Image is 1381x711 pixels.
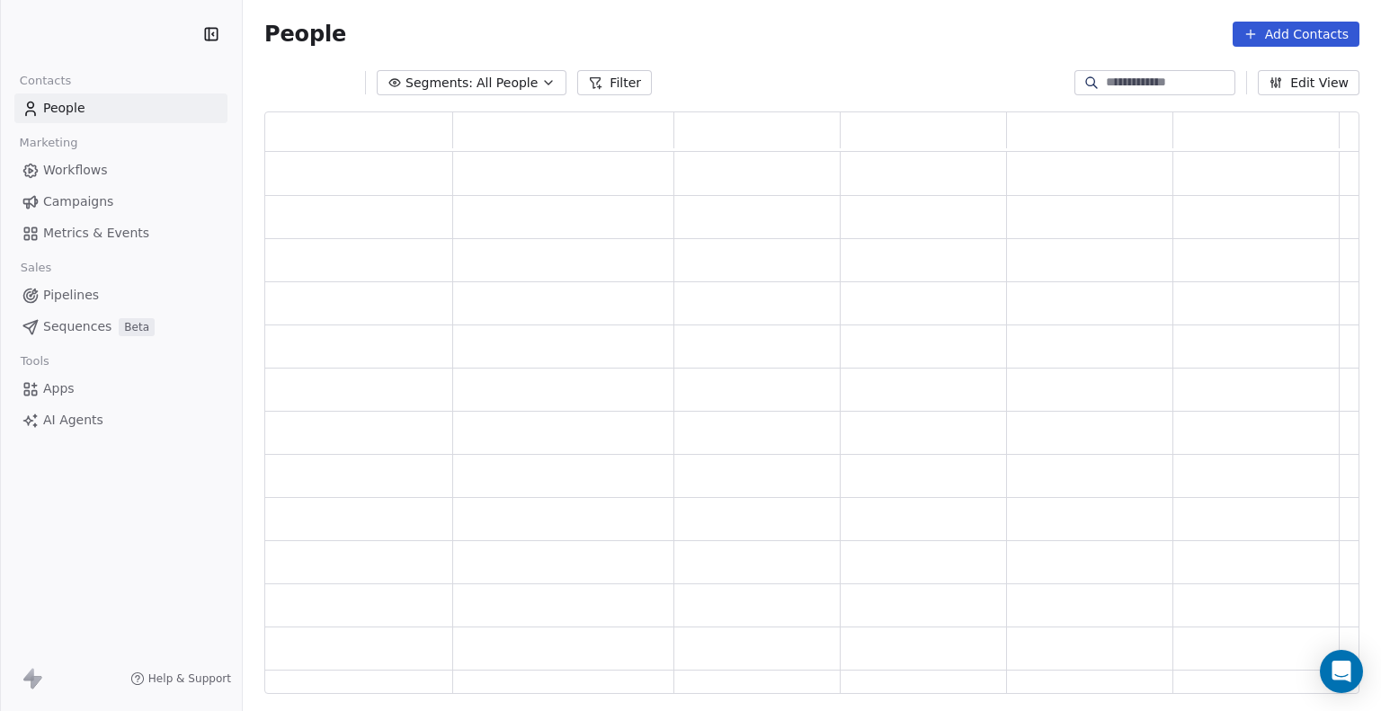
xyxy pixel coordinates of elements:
span: Segments: [405,74,473,93]
span: Metrics & Events [43,224,149,243]
a: Apps [14,374,227,404]
a: AI Agents [14,405,227,435]
span: Sequences [43,317,111,336]
span: Apps [43,379,75,398]
span: Contacts [12,67,79,94]
span: All People [477,74,538,93]
span: AI Agents [43,411,103,430]
span: Beta [119,318,155,336]
div: Open Intercom Messenger [1320,650,1363,693]
button: Add Contacts [1233,22,1359,47]
a: Help & Support [130,671,231,686]
span: Help & Support [148,671,231,686]
span: Workflows [43,161,108,180]
a: Metrics & Events [14,218,227,248]
span: Pipelines [43,286,99,305]
span: Tools [13,348,57,375]
span: Sales [13,254,59,281]
a: Campaigns [14,187,227,217]
a: People [14,93,227,123]
span: People [43,99,85,118]
span: Campaigns [43,192,113,211]
button: Filter [577,70,652,95]
a: SequencesBeta [14,312,227,342]
span: Marketing [12,129,85,156]
span: People [264,21,346,48]
a: Workflows [14,156,227,185]
button: Edit View [1258,70,1359,95]
a: Pipelines [14,280,227,310]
